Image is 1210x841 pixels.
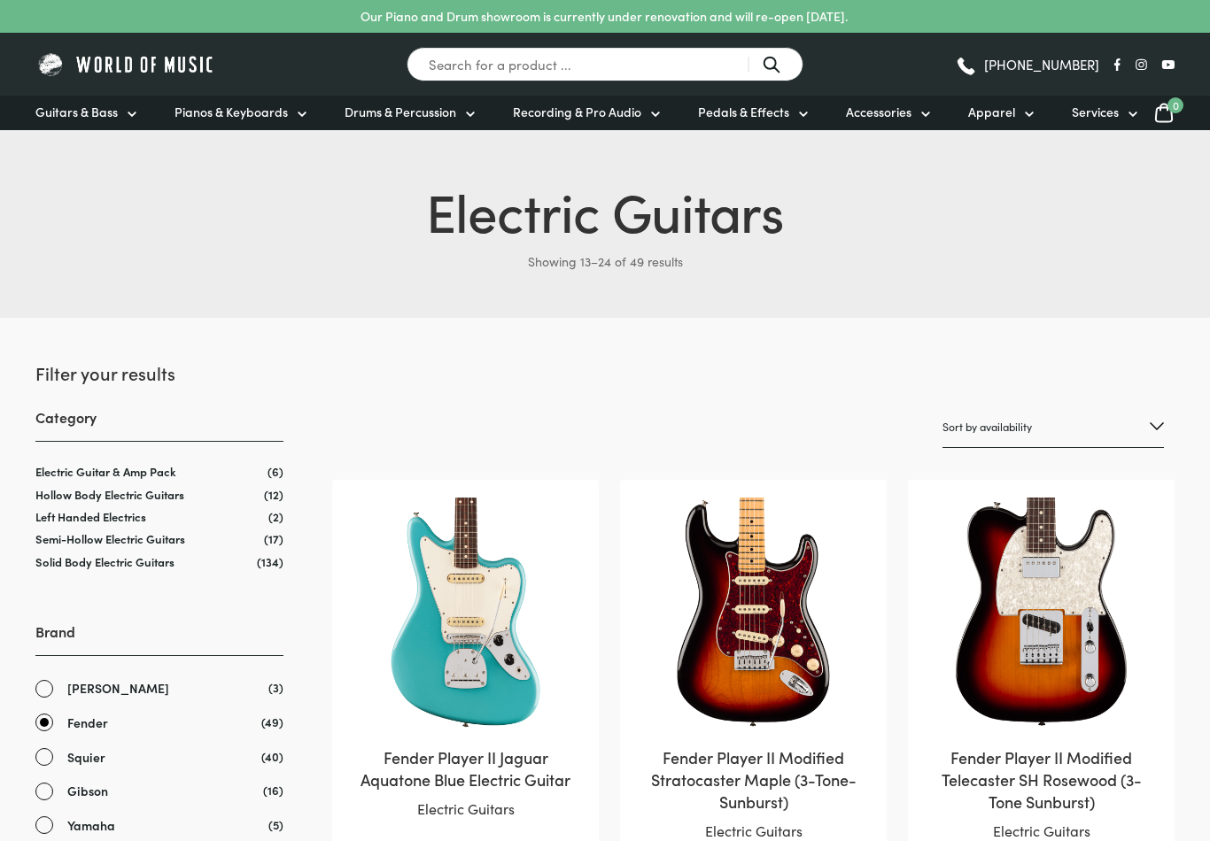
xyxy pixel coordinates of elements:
[1072,103,1119,121] span: Services
[350,498,581,729] img: Fender Player II Jaguar Aquatone Blue Electric Guitar Front
[1167,97,1183,113] span: 0
[263,781,283,799] span: (16)
[67,747,105,768] span: Squier
[926,746,1157,814] h2: Fender Player II Modified Telecaster SH Rosewood (3-Tone Sunburst)
[261,747,283,766] span: (40)
[35,781,283,801] a: Gibson
[264,531,283,546] span: (17)
[35,713,283,733] a: Fender
[698,103,789,121] span: Pedals & Effects
[257,554,283,569] span: (134)
[407,47,803,81] input: Search for a product ...
[268,678,283,697] span: (3)
[35,815,283,836] a: Yamaha
[35,621,283,656] h3: Brand
[984,58,1099,71] span: [PHONE_NUMBER]
[35,747,283,768] a: Squier
[35,508,146,525] a: Left Handed Electrics
[345,103,456,121] span: Drums & Percussion
[35,50,217,78] img: World of Music
[67,713,108,733] span: Fender
[268,464,283,479] span: (6)
[35,486,184,503] a: Hollow Body Electric Guitars
[361,7,848,26] p: Our Piano and Drum showroom is currently under renovation and will re-open [DATE].
[268,815,283,834] span: (5)
[638,498,869,729] img: Fender Player II Modified Stratocaster 3-Tone Sunburst body view
[261,713,283,731] span: (49)
[35,463,176,480] a: Electric Guitar & Amp Pack
[953,646,1210,841] iframe: Chat with our support team
[942,406,1164,448] select: Shop order
[67,678,169,698] span: [PERSON_NAME]
[513,103,641,121] span: Recording & Pro Audio
[35,530,185,547] a: Semi-Hollow Electric Guitars
[35,407,283,442] h3: Category
[35,678,283,698] a: [PERSON_NAME]
[846,103,911,121] span: Accessories
[968,103,1015,121] span: Apparel
[67,781,108,801] span: Gibson
[35,173,1175,247] h1: Electric Guitars
[35,553,175,570] a: Solid Body Electric Guitars
[955,51,1099,78] a: [PHONE_NUMBER]
[264,487,283,502] span: (12)
[350,746,581,791] h2: Fender Player II Jaguar Aquatone Blue Electric Guitar
[926,498,1157,729] img: Fender Player II Modified Telecaster SH 3 Tone Sunburst body view
[350,798,581,821] p: Electric Guitars
[35,247,1175,275] p: Showing 13–24 of 49 results
[268,509,283,524] span: (2)
[175,103,288,121] span: Pianos & Keyboards
[35,103,118,121] span: Guitars & Bass
[35,360,283,385] h2: Filter your results
[638,746,869,814] h2: Fender Player II Modified Stratocaster Maple (3-Tone-Sunburst)
[67,815,115,836] span: Yamaha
